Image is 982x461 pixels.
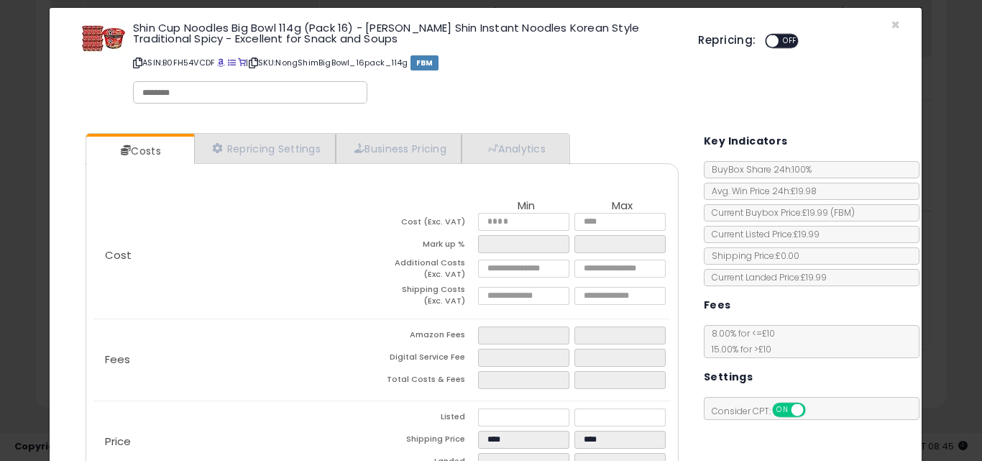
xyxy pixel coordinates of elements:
[93,436,382,447] p: Price
[803,404,826,416] span: OFF
[410,55,439,70] span: FBM
[382,408,478,431] td: Listed
[238,57,246,68] a: Your listing only
[704,368,753,386] h5: Settings
[336,134,462,163] a: Business Pricing
[830,206,855,219] span: ( FBM )
[478,200,574,213] th: Min
[86,137,193,165] a: Costs
[705,250,799,262] span: Shipping Price: £0.00
[705,206,855,219] span: Current Buybox Price:
[774,404,791,416] span: ON
[228,57,236,68] a: All offer listings
[574,200,671,213] th: Max
[705,271,827,283] span: Current Landed Price: £19.99
[217,57,225,68] a: BuyBox page
[891,14,900,35] span: ×
[802,206,855,219] span: £19.99
[93,354,382,365] p: Fees
[705,327,775,355] span: 8.00 % for <= £10
[382,257,478,284] td: Additional Costs (Exc. VAT)
[382,327,478,349] td: Amazon Fees
[382,349,478,371] td: Digital Service Fee
[382,371,478,393] td: Total Costs & Fees
[705,405,825,417] span: Consider CPT:
[382,213,478,235] td: Cost (Exc. VAT)
[705,228,820,240] span: Current Listed Price: £19.99
[382,235,478,257] td: Mark up %
[82,22,125,55] img: 51yzgxxz4DL._SL60_.jpg
[133,51,676,74] p: ASIN: B0FH54VCDF | SKU: NongShimBigBowl_16pack_114g
[705,163,812,175] span: BuyBox Share 24h: 100%
[93,250,382,261] p: Cost
[194,134,336,163] a: Repricing Settings
[779,35,802,47] span: OFF
[133,22,676,44] h3: Shin Cup Noodles Big Bowl 114g (Pack 16) - [PERSON_NAME] Shin Instant Noodles Korean Style Tradit...
[704,296,731,314] h5: Fees
[705,185,817,197] span: Avg. Win Price 24h: £19.98
[698,35,756,46] h5: Repricing:
[382,284,478,311] td: Shipping Costs (Exc. VAT)
[704,132,788,150] h5: Key Indicators
[382,431,478,453] td: Shipping Price
[705,343,771,355] span: 15.00 % for > £10
[462,134,568,163] a: Analytics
